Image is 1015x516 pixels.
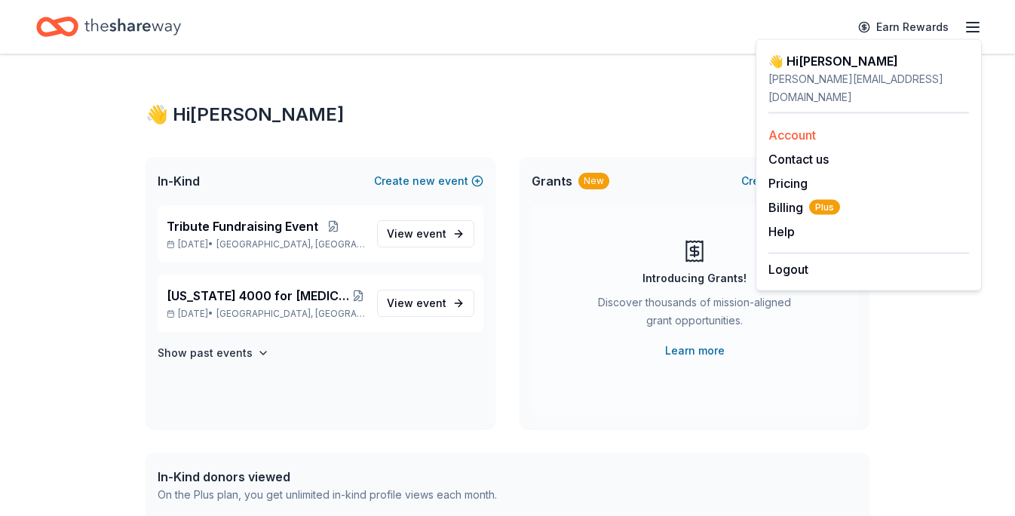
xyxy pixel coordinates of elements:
div: New [578,173,609,189]
span: Grants [532,172,572,190]
div: [PERSON_NAME][EMAIL_ADDRESS][DOMAIN_NAME] [768,70,969,106]
span: In-Kind [158,172,200,190]
span: [GEOGRAPHIC_DATA], [GEOGRAPHIC_DATA] [216,308,365,320]
p: [DATE] • [167,308,365,320]
button: Help [768,223,795,241]
div: On the Plus plan, you get unlimited in-kind profile views each month. [158,486,497,504]
a: Account [768,127,816,143]
span: event [416,296,446,309]
h4: Show past events [158,344,253,362]
a: View event [377,220,474,247]
div: 👋 Hi [PERSON_NAME] [146,103,869,127]
button: Createnewproject [741,172,857,190]
button: Contact us [768,150,829,168]
a: Home [36,9,181,45]
span: event [416,227,446,240]
a: Pricing [768,176,808,191]
span: [GEOGRAPHIC_DATA], [GEOGRAPHIC_DATA] [216,238,365,250]
span: View [387,225,446,243]
span: Billing [768,198,840,217]
div: Introducing Grants! [642,269,747,287]
span: Plus [809,200,840,215]
a: Earn Rewards [849,14,958,41]
a: Learn more [665,342,725,360]
span: Tribute Fundraising Event [167,217,318,235]
button: Show past events [158,344,269,362]
div: In-Kind donors viewed [158,468,497,486]
span: [US_STATE] 4000 for [MEDICAL_DATA] Community Holiday Celebration! [167,287,352,305]
button: Createnewevent [374,172,483,190]
p: [DATE] • [167,238,365,250]
span: View [387,294,446,312]
a: View event [377,290,474,317]
button: BillingPlus [768,198,840,217]
div: 👋 Hi [PERSON_NAME] [768,52,969,70]
div: Discover thousands of mission-aligned grant opportunities. [592,293,797,336]
button: Logout [768,260,808,278]
span: new [412,172,435,190]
